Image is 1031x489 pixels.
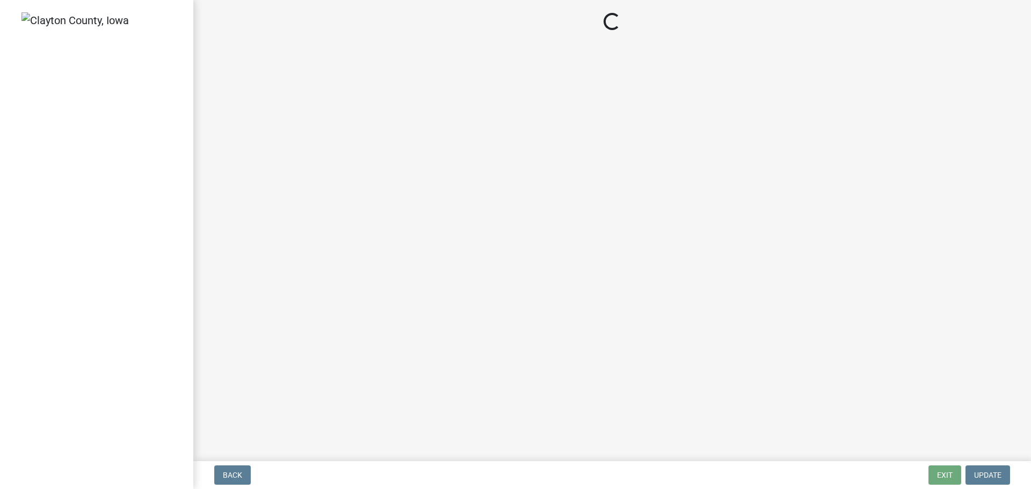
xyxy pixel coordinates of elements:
[21,12,129,28] img: Clayton County, Iowa
[965,465,1010,485] button: Update
[928,465,961,485] button: Exit
[974,471,1001,479] span: Update
[214,465,251,485] button: Back
[223,471,242,479] span: Back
